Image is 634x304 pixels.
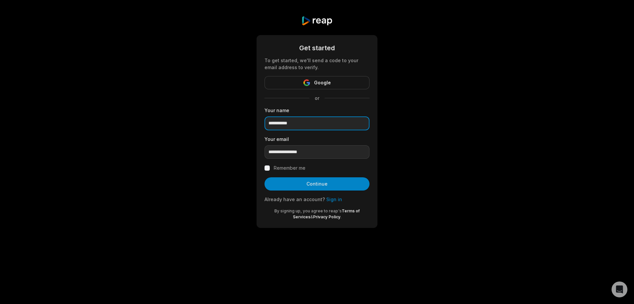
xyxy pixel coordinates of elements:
div: Open Intercom Messenger [612,282,627,297]
span: . [340,214,341,219]
div: Get started [264,43,370,53]
label: Your name [264,107,370,114]
span: or [309,95,325,102]
label: Your email [264,136,370,143]
button: Continue [264,177,370,191]
span: By signing up, you agree to reap's [274,208,342,213]
a: Privacy Policy [313,214,340,219]
img: reap [301,16,333,26]
div: To get started, we'll send a code to your email address to verify. [264,57,370,71]
a: Sign in [326,196,342,202]
label: Remember me [274,164,305,172]
button: Google [264,76,370,89]
span: Google [314,79,331,87]
span: & [310,214,313,219]
span: Already have an account? [264,196,325,202]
